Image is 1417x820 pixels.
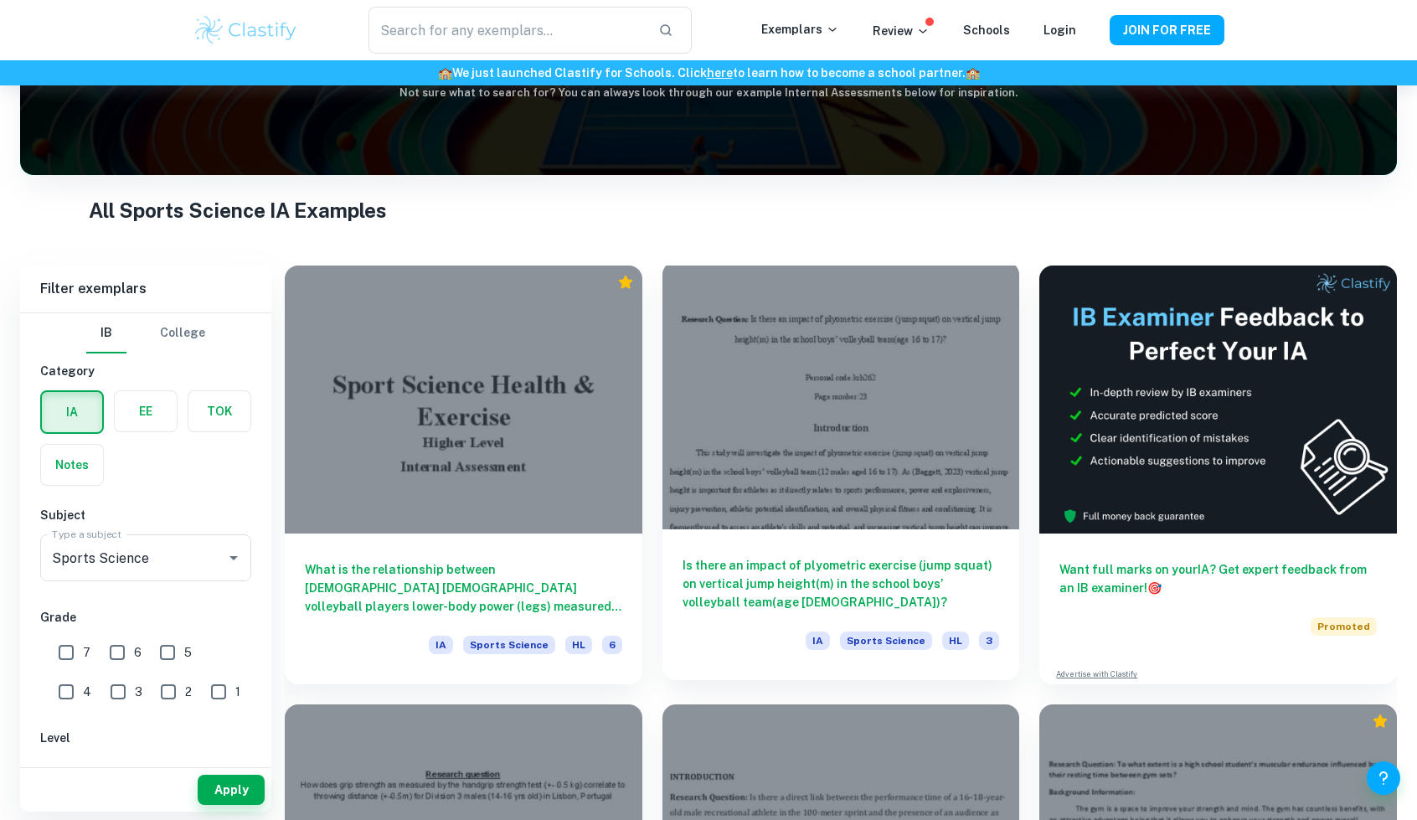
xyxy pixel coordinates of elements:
[135,683,142,701] span: 3
[1039,266,1397,684] a: Want full marks on yourIA? Get expert feedback from an IB examiner!PromotedAdvertise with Clastify
[1059,560,1377,597] h6: Want full marks on your IA ? Get expert feedback from an IB examiner!
[966,66,980,80] span: 🏫
[1039,266,1397,534] img: Thumbnail
[52,527,121,541] label: Type a subject
[42,392,102,432] button: IA
[761,20,839,39] p: Exemplars
[20,85,1397,101] h6: Not sure what to search for? You can always look through our example Internal Assessments below f...
[602,636,622,654] span: 6
[942,632,969,650] span: HL
[3,64,1414,82] h6: We just launched Clastify for Schools. Click to learn how to become a school partner.
[184,643,192,662] span: 5
[873,22,930,40] p: Review
[193,13,299,47] img: Clastify logo
[1372,713,1389,730] div: Premium
[185,683,192,701] span: 2
[134,643,142,662] span: 6
[565,636,592,654] span: HL
[979,632,999,650] span: 3
[285,266,642,684] a: What is the relationship between [DEMOGRAPHIC_DATA] [DEMOGRAPHIC_DATA] volleyball players lower-b...
[89,195,1328,225] h1: All Sports Science IA Examples
[115,391,177,431] button: EE
[20,266,271,312] h6: Filter exemplars
[1056,668,1137,680] a: Advertise with Clastify
[83,683,91,701] span: 4
[41,445,103,485] button: Notes
[840,632,932,650] span: Sports Science
[1043,23,1076,37] a: Login
[83,643,90,662] span: 7
[1147,581,1162,595] span: 🎯
[707,66,733,80] a: here
[806,632,830,650] span: IA
[40,506,251,524] h6: Subject
[438,66,452,80] span: 🏫
[198,775,265,805] button: Apply
[1311,617,1377,636] span: Promoted
[368,7,645,54] input: Search for any exemplars...
[305,560,622,616] h6: What is the relationship between [DEMOGRAPHIC_DATA] [DEMOGRAPHIC_DATA] volleyball players lower-b...
[235,683,240,701] span: 1
[86,313,126,353] button: IB
[963,23,1010,37] a: Schools
[188,391,250,431] button: TOK
[40,362,251,380] h6: Category
[40,729,251,747] h6: Level
[429,636,453,654] span: IA
[617,274,634,291] div: Premium
[463,636,555,654] span: Sports Science
[683,556,1000,611] h6: Is there an impact of plyometric exercise (jump squat) on vertical jump height(m) in the school b...
[160,313,205,353] button: College
[662,266,1020,684] a: Is there an impact of plyometric exercise (jump squat) on vertical jump height(m) in the school b...
[86,313,205,353] div: Filter type choice
[40,608,251,627] h6: Grade
[222,546,245,570] button: Open
[1110,15,1224,45] button: JOIN FOR FREE
[1367,761,1400,795] button: Help and Feedback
